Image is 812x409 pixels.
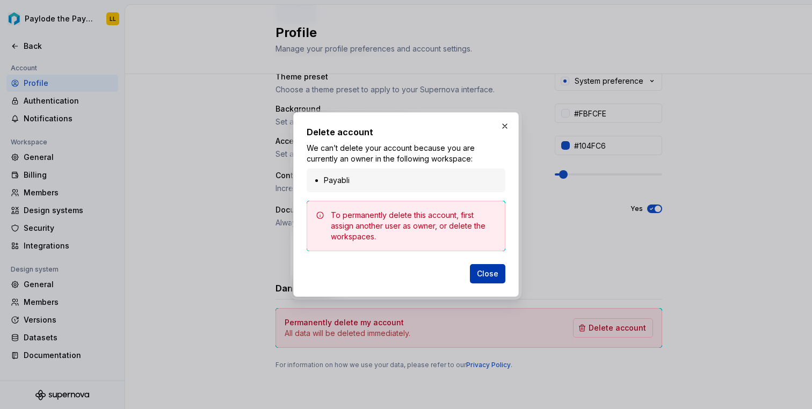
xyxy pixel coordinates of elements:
[477,268,498,279] span: Close
[331,210,496,242] div: To permanently delete this account, first assign another user as owner, or delete the workspaces.
[307,126,505,138] h2: Delete account
[324,175,499,186] li: Payabli
[470,264,505,283] button: Close
[307,143,505,192] div: We can’t delete your account because you are currently an owner in the following workspace:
